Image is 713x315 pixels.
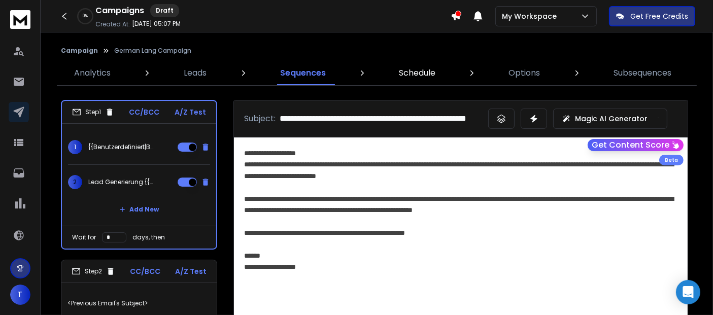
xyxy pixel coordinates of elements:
button: T [10,285,30,305]
div: Open Intercom Messenger [676,280,700,304]
p: Subsequences [614,67,671,79]
p: A/Z Test [175,266,207,276]
p: Leads [184,67,207,79]
p: Created At: [95,20,130,28]
li: Step1CC/BCCA/Z Test1{{Benutzerdefiniert|Beispiel}} Lead Liste für {{companyName}}2Lead Generierun... [61,100,217,250]
button: Add New [111,199,167,220]
a: Leads [178,61,213,85]
p: Analytics [74,67,111,79]
a: Subsequences [607,61,677,85]
div: Step 2 [72,267,115,276]
p: German Lang Campaign [114,47,191,55]
button: Get Free Credits [609,6,695,26]
div: Draft [150,4,179,17]
p: Subject: [244,113,276,125]
p: Magic AI Generator [575,114,648,124]
p: Wait for [72,233,96,241]
a: Schedule [393,61,442,85]
button: Magic AI Generator [553,109,667,129]
p: Get Free Credits [630,11,688,21]
p: A/Z Test [175,107,206,117]
p: {{Benutzerdefiniert|Beispiel}} Lead Liste für {{companyName}} [88,143,153,151]
div: Beta [659,155,684,165]
p: days, then [132,233,165,241]
p: Options [508,67,540,79]
p: Lead Generierung {{Partnerschaft|Zusammenarbeit}} [88,178,153,186]
a: Options [502,61,546,85]
p: 0 % [83,13,88,19]
a: Analytics [68,61,117,85]
span: 2 [68,175,82,189]
img: logo [10,10,30,29]
a: Sequences [274,61,332,85]
p: CC/BCC [129,107,160,117]
button: Get Content Score [588,139,684,151]
h1: Campaigns [95,5,144,17]
span: 1 [68,140,82,154]
button: Campaign [61,47,98,55]
p: My Workspace [502,11,561,21]
p: CC/BCC [130,266,160,276]
p: Schedule [399,67,435,79]
p: [DATE] 05:07 PM [132,20,181,28]
p: Sequences [280,67,326,79]
div: Step 1 [72,108,114,117]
